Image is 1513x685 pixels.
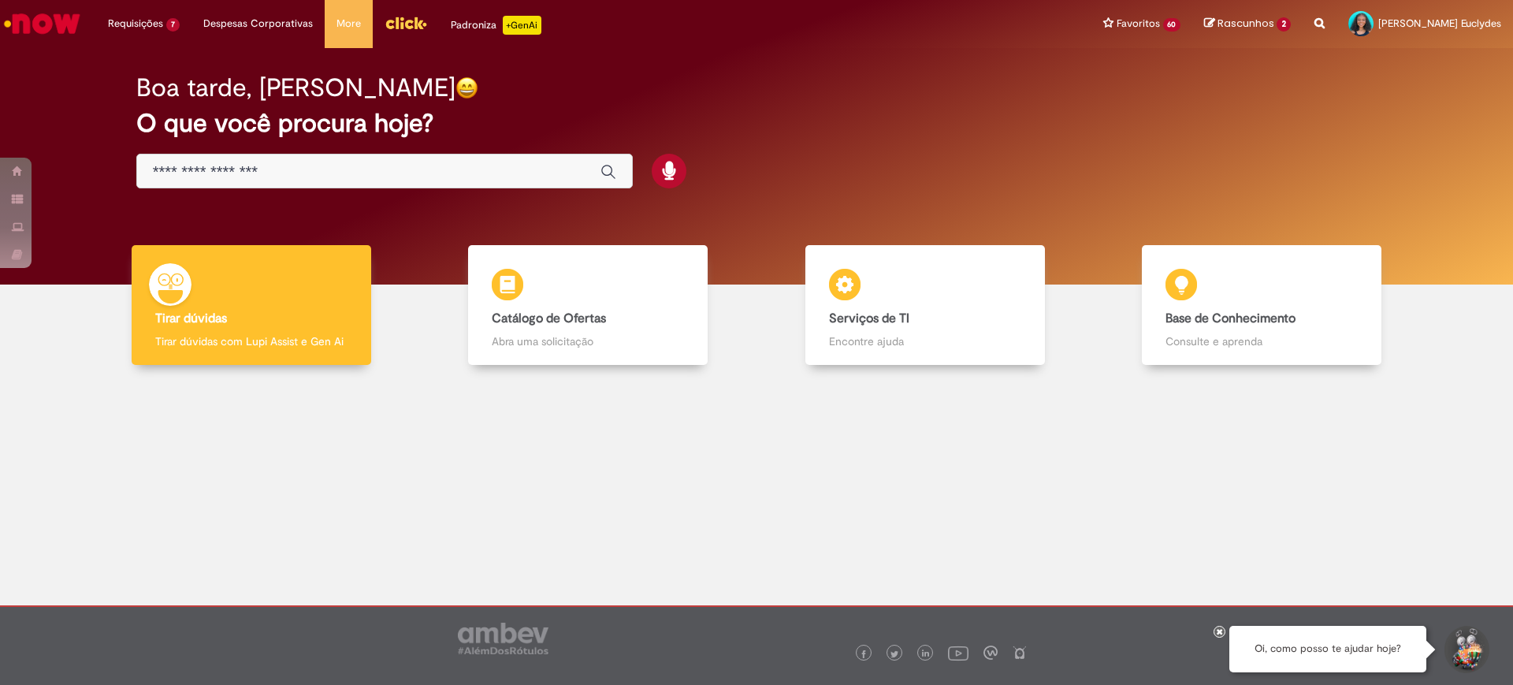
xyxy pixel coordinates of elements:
span: 60 [1163,18,1181,32]
h2: O que você procura hoje? [136,110,1377,137]
a: Catálogo de Ofertas Abra uma solicitação [420,245,757,366]
button: Iniciar Conversa de Suporte [1442,626,1489,673]
img: click_logo_yellow_360x200.png [385,11,427,35]
img: logo_footer_linkedin.png [922,650,930,659]
span: 2 [1277,17,1291,32]
b: Serviços de TI [829,311,909,326]
div: Padroniza [451,16,541,35]
img: logo_footer_workplace.png [983,646,998,660]
div: Oi, como posso te ajudar hoje? [1229,626,1426,672]
p: Abra uma solicitação [492,333,684,349]
p: +GenAi [503,16,541,35]
a: Tirar dúvidas Tirar dúvidas com Lupi Assist e Gen Ai [83,245,420,366]
a: Base de Conhecimento Consulte e aprenda [1094,245,1431,366]
img: logo_footer_naosei.png [1013,646,1027,660]
span: Rascunhos [1217,16,1274,31]
span: [PERSON_NAME] Euclydes [1378,17,1501,30]
span: 7 [166,18,180,32]
span: Requisições [108,16,163,32]
img: happy-face.png [455,76,478,99]
h2: Boa tarde, [PERSON_NAME] [136,74,455,102]
p: Tirar dúvidas com Lupi Assist e Gen Ai [155,333,348,349]
p: Encontre ajuda [829,333,1021,349]
img: ServiceNow [2,8,83,39]
span: More [336,16,361,32]
img: logo_footer_youtube.png [948,642,968,663]
img: logo_footer_ambev_rotulo_gray.png [458,623,548,654]
b: Tirar dúvidas [155,311,227,326]
img: logo_footer_facebook.png [860,650,868,658]
img: logo_footer_twitter.png [890,650,898,658]
span: Despesas Corporativas [203,16,313,32]
span: Favoritos [1117,16,1160,32]
a: Serviços de TI Encontre ajuda [756,245,1094,366]
a: Rascunhos [1204,17,1291,32]
b: Catálogo de Ofertas [492,311,606,326]
b: Base de Conhecimento [1165,311,1296,326]
p: Consulte e aprenda [1165,333,1358,349]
